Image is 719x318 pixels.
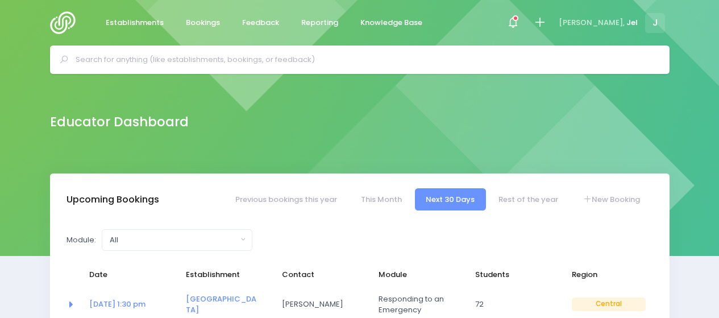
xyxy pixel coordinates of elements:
[475,299,549,310] span: 72
[102,229,252,251] button: All
[301,17,338,28] span: Reporting
[282,299,356,310] span: [PERSON_NAME]
[572,269,646,280] span: Region
[224,188,348,210] a: Previous bookings this year
[360,17,422,28] span: Knowledge Base
[626,17,638,28] span: Jel
[292,12,348,34] a: Reporting
[110,234,238,246] div: All
[106,17,164,28] span: Establishments
[97,12,173,34] a: Establishments
[67,194,159,205] h3: Upcoming Bookings
[233,12,289,34] a: Feedback
[242,17,279,28] span: Feedback
[379,294,452,316] span: Responding to an Emergency
[50,114,189,130] h2: Educator Dashboard
[282,269,356,280] span: Contact
[50,11,82,34] img: Logo
[186,269,260,280] span: Establishment
[488,188,570,210] a: Rest of the year
[559,17,625,28] span: [PERSON_NAME],
[186,294,256,316] a: [GEOGRAPHIC_DATA]
[415,188,486,210] a: Next 30 Days
[475,269,549,280] span: Students
[186,17,220,28] span: Bookings
[572,298,646,311] span: Central
[177,12,230,34] a: Bookings
[89,299,146,309] a: [DATE] 1:30 pm
[645,13,665,33] span: J
[351,12,432,34] a: Knowledge Base
[571,188,651,210] a: New Booking
[350,188,413,210] a: This Month
[379,269,452,280] span: Module
[89,269,163,280] span: Date
[76,51,654,68] input: Search for anything (like establishments, bookings, or feedback)
[67,234,96,246] label: Module:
